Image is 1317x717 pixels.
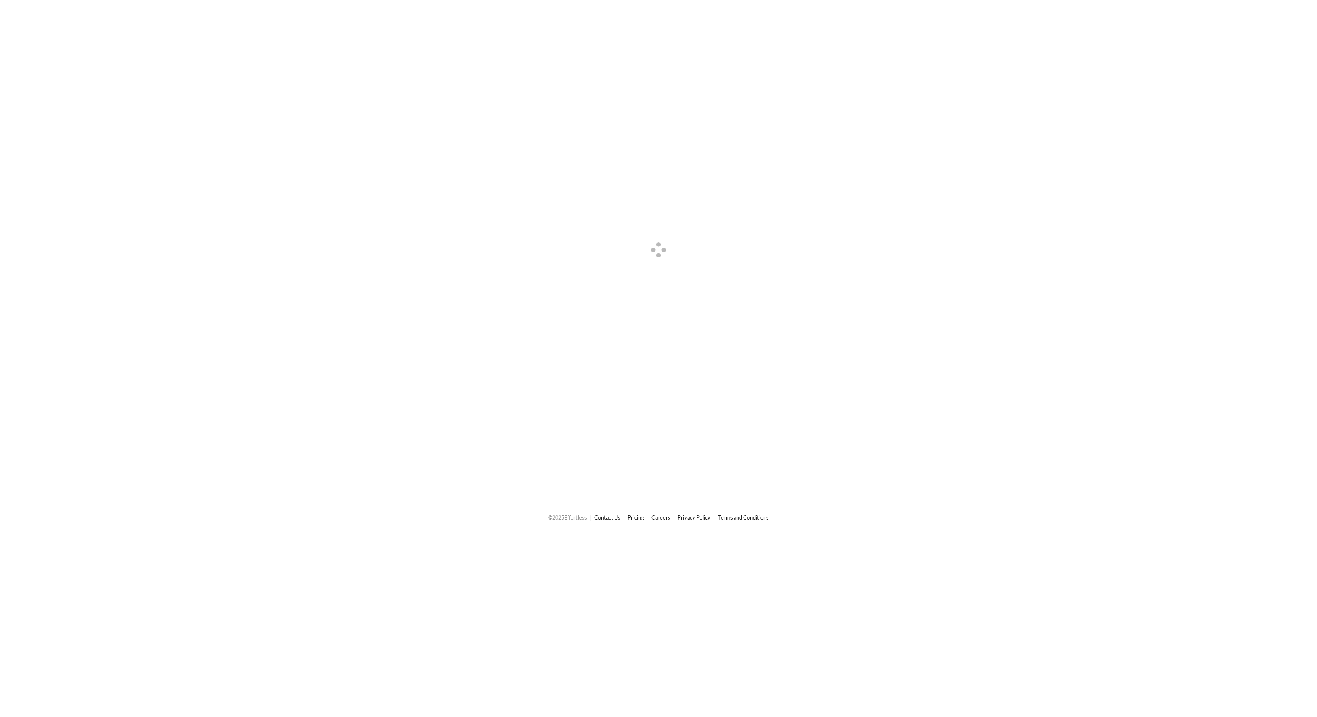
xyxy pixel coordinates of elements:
[718,514,769,521] a: Terms and Conditions
[548,514,587,521] span: © 2025 Effortless
[678,514,711,521] a: Privacy Policy
[651,514,670,521] a: Careers
[628,514,644,521] a: Pricing
[594,514,620,521] a: Contact Us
